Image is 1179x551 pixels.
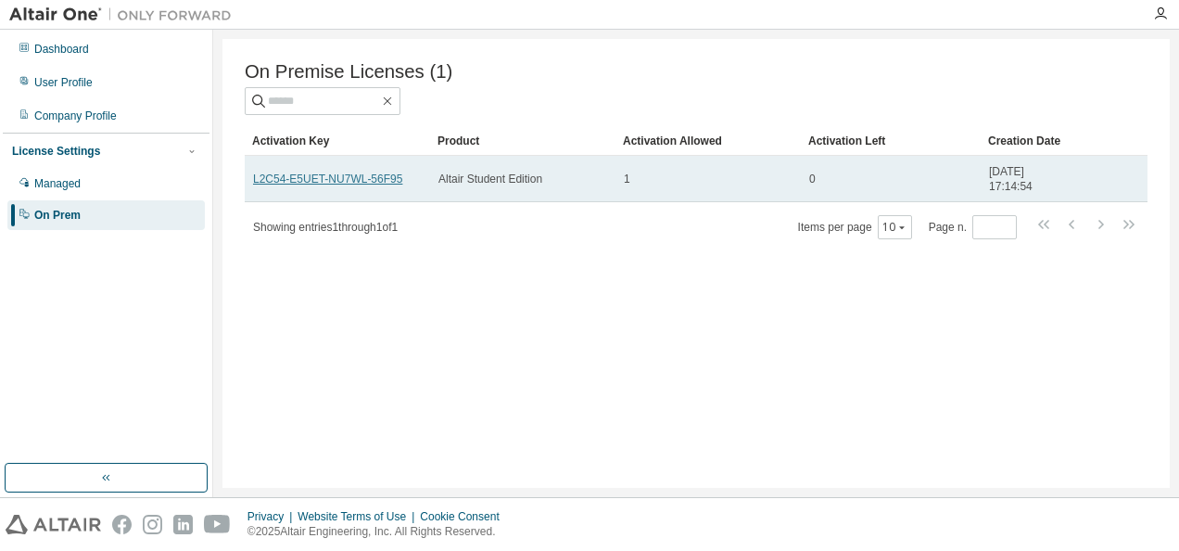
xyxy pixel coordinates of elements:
[808,126,973,156] div: Activation Left
[34,109,117,123] div: Company Profile
[809,172,816,186] span: 0
[34,176,81,191] div: Managed
[6,515,101,534] img: altair_logo.svg
[253,221,398,234] span: Showing entries 1 through 1 of 1
[623,126,793,156] div: Activation Allowed
[34,208,81,223] div: On Prem
[438,172,542,186] span: Altair Student Edition
[34,75,93,90] div: User Profile
[798,215,912,239] span: Items per page
[298,509,420,524] div: Website Terms of Use
[624,172,630,186] span: 1
[143,515,162,534] img: instagram.svg
[247,524,511,540] p: © 2025 Altair Engineering, Inc. All Rights Reserved.
[882,220,907,235] button: 10
[420,509,510,524] div: Cookie Consent
[988,126,1066,156] div: Creation Date
[204,515,231,534] img: youtube.svg
[437,126,608,156] div: Product
[929,215,1017,239] span: Page n.
[247,509,298,524] div: Privacy
[12,144,100,159] div: License Settings
[34,42,89,57] div: Dashboard
[989,164,1065,194] span: [DATE] 17:14:54
[245,61,452,83] span: On Premise Licenses (1)
[173,515,193,534] img: linkedin.svg
[252,126,423,156] div: Activation Key
[9,6,241,24] img: Altair One
[112,515,132,534] img: facebook.svg
[253,173,402,186] a: L2C54-E5UET-NU7WL-56F95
